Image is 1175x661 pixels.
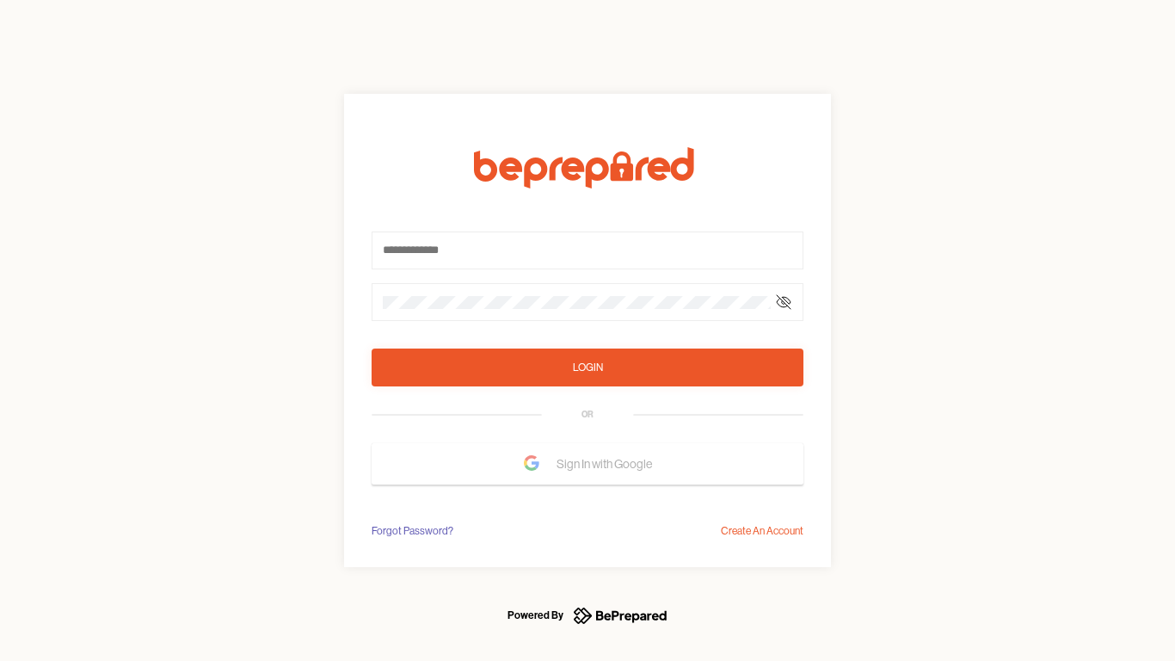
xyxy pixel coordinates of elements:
span: Sign In with Google [557,448,661,479]
button: Sign In with Google [372,443,803,485]
div: Create An Account [721,522,803,540]
div: OR [581,408,594,422]
div: Forgot Password? [372,522,453,540]
div: Login [573,359,603,376]
button: Login [372,349,803,386]
div: Powered By [508,605,563,626]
